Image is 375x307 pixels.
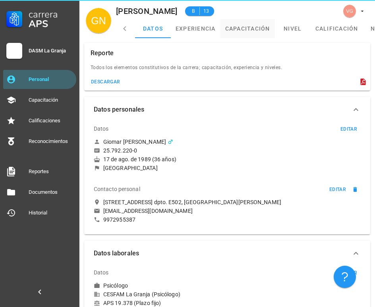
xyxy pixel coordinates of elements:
a: Personal [3,70,76,89]
a: experiencia [171,19,220,38]
div: [EMAIL_ADDRESS][DOMAIN_NAME] [103,207,193,214]
a: Documentos [3,183,76,202]
div: Historial [29,210,73,216]
a: Reportes [3,162,76,181]
div: Capacitación [29,97,73,103]
span: GN [91,8,106,33]
button: editar [325,185,350,193]
a: Reconocimientos [3,132,76,151]
div: Contacto personal [94,180,140,199]
a: datos [135,19,171,38]
div: Reporte [91,43,114,64]
span: B [190,7,196,15]
div: [STREET_ADDRESS] dpto. E502, [GEOGRAPHIC_DATA][PERSON_NAME] [103,199,281,206]
a: [EMAIL_ADDRESS][DOMAIN_NAME] [94,207,361,214]
div: Documentos [29,189,73,195]
div: avatar [343,5,356,17]
a: calificación [311,19,363,38]
div: Reconocimientos [29,138,73,145]
div: descargar [91,79,120,85]
div: Datos [94,263,109,282]
div: Datos [94,119,109,138]
a: capacitación [220,19,275,38]
div: Todos los elementos constitutivos de la carrera; capacitación, experiencia y niveles. [84,64,370,76]
a: nivel [275,19,311,38]
a: Historial [3,203,76,222]
div: APS 19.378 (Plazo fijo) [94,299,361,307]
a: Calificaciones [3,111,76,130]
div: CESFAM La Granja (Psicólogo) [94,291,361,298]
button: Datos personales [84,97,370,122]
div: Psicólogo [103,282,128,289]
div: DASM La Granja [29,48,73,54]
div: [GEOGRAPHIC_DATA] [103,164,158,172]
div: 9972955387 [103,216,135,223]
a: [STREET_ADDRESS] dpto. E502, [GEOGRAPHIC_DATA][PERSON_NAME] [94,199,361,206]
div: editar [329,187,346,192]
div: Reportes [29,168,73,175]
button: descargar [87,76,124,87]
div: Personal [29,76,73,83]
span: Datos personales [94,104,351,115]
span: 13 [203,7,209,15]
div: Giomar [PERSON_NAME] [103,138,166,145]
a: 9972955387 [94,216,361,223]
div: avatar [86,8,111,33]
div: APS [29,19,73,29]
div: 17 de ago. de 1989 (36 años) [94,156,361,163]
a: Capacitación [3,91,76,110]
button: Datos laborales [84,241,370,266]
div: 25.792.220-0 [103,147,137,154]
span: Datos laborales [94,248,351,259]
button: editar [336,125,361,133]
div: Calificaciones [29,118,73,124]
div: editar [340,126,357,132]
div: Carrera [29,10,73,19]
div: [PERSON_NAME] [116,7,177,15]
